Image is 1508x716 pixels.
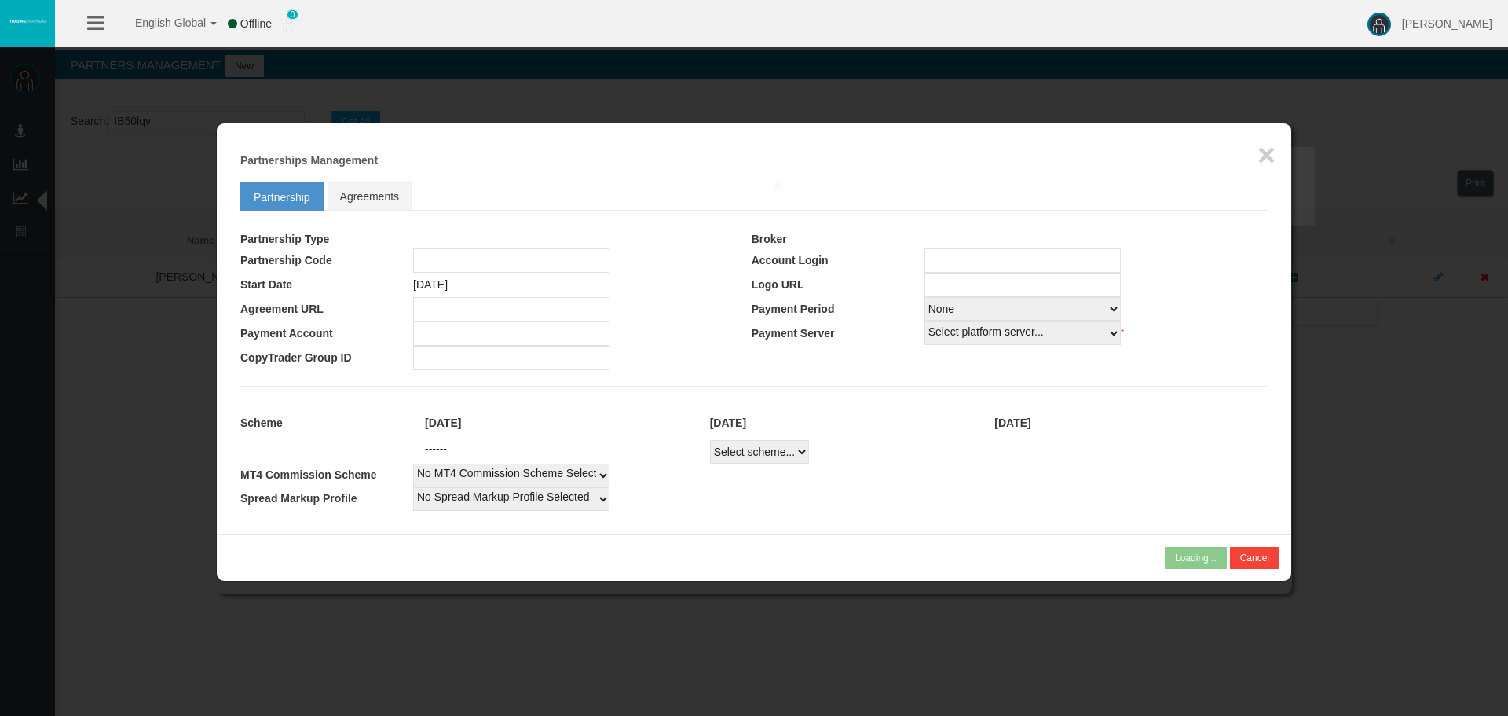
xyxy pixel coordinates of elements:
span: [DATE] [413,278,448,291]
span: English Global [115,17,206,29]
img: logo.svg [8,18,47,24]
button: × [1257,139,1276,171]
td: Broker [752,230,924,248]
img: user_small.png [283,17,295,32]
div: [DATE] [698,414,983,432]
div: [DATE] [413,414,698,432]
td: Logo URL [752,273,924,297]
td: Start Date [240,273,413,297]
td: Partnership Type [240,230,413,248]
td: Partnership Code [240,248,413,273]
td: Payment Period [752,297,924,321]
div: [DATE] [983,414,1268,432]
span: Offline [240,17,272,30]
td: MT4 Commission Scheme [240,464,413,487]
td: Scheme [240,406,413,440]
span: ------ [425,442,447,455]
button: Cancel [1230,547,1279,569]
td: Account Login [752,248,924,273]
span: 0 [287,9,299,20]
img: user-image [1367,13,1391,36]
td: CopyTrader Group ID [240,346,413,370]
td: Payment Server [752,321,924,346]
td: Spread Markup Profile [240,487,413,511]
td: Payment Account [240,321,413,346]
td: Agreement URL [240,297,413,321]
span: [PERSON_NAME] [1402,17,1492,30]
